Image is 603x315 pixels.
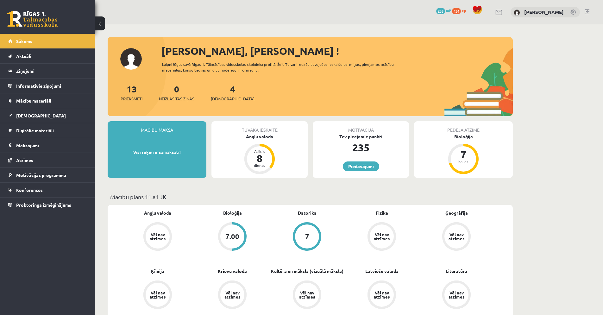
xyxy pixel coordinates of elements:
[8,34,87,48] a: Sākums
[16,98,51,104] span: Mācību materiāli
[446,268,467,274] a: Literatūra
[250,153,269,163] div: 8
[419,280,494,310] a: Vēl nav atzīmes
[149,291,166,299] div: Vēl nav atzīmes
[343,161,379,171] a: Piedāvājumi
[162,61,405,73] div: Laipni lūgts savā Rīgas 1. Tālmācības vidusskolas skolnieka profilā. Šeit Tu vari redzēt tuvojošo...
[8,64,87,78] a: Ziņojumi
[16,172,66,178] span: Motivācijas programma
[313,140,409,155] div: 235
[414,133,513,175] a: Bioloģija 7 balles
[121,96,142,102] span: Priekšmeti
[313,133,409,140] div: Tev pieejamie punkti
[524,9,564,15] a: [PERSON_NAME]
[250,149,269,153] div: Atlicis
[373,232,391,241] div: Vēl nav atzīmes
[344,280,419,310] a: Vēl nav atzīmes
[270,222,344,252] a: 7
[8,79,87,93] a: Informatīvie ziņojumi
[111,149,203,155] p: Visi rēķini ir samaksāti!
[8,49,87,63] a: Aktuāli
[16,113,66,118] span: [DEMOGRAPHIC_DATA]
[110,192,510,201] p: Mācību plāns 11.a1 JK
[8,108,87,123] a: [DEMOGRAPHIC_DATA]
[298,210,317,216] a: Datorika
[448,291,465,299] div: Vēl nav atzīmes
[270,280,344,310] a: Vēl nav atzīmes
[250,163,269,167] div: dienas
[195,280,270,310] a: Vēl nav atzīmes
[16,157,33,163] span: Atzīmes
[436,8,451,13] a: 235 mP
[414,121,513,133] div: Pēdējā atzīme
[108,121,206,133] div: Mācību maksa
[16,187,43,193] span: Konferences
[16,128,54,133] span: Digitālie materiāli
[211,83,254,102] a: 4[DEMOGRAPHIC_DATA]
[211,121,308,133] div: Tuvākā ieskaite
[161,43,513,59] div: [PERSON_NAME], [PERSON_NAME] !
[376,210,388,216] a: Fizika
[159,83,194,102] a: 0Neizlasītās ziņas
[436,8,445,14] span: 235
[365,268,399,274] a: Latviešu valoda
[225,233,239,240] div: 7.00
[445,210,468,216] a: Ģeogrāfija
[218,268,247,274] a: Krievu valoda
[8,198,87,212] a: Proktoringa izmēģinājums
[8,153,87,167] a: Atzīmes
[121,83,142,102] a: 13Priekšmeti
[419,222,494,252] a: Vēl nav atzīmes
[223,210,242,216] a: Bioloģija
[144,210,171,216] a: Angļu valoda
[414,133,513,140] div: Bioloģija
[454,149,473,160] div: 7
[8,138,87,153] a: Maksājumi
[211,133,308,175] a: Angļu valoda Atlicis 8 dienas
[8,183,87,197] a: Konferences
[223,291,241,299] div: Vēl nav atzīmes
[454,160,473,163] div: balles
[452,8,469,13] a: 434 xp
[446,8,451,13] span: mP
[452,8,461,14] span: 434
[305,233,309,240] div: 7
[211,133,308,140] div: Angļu valoda
[16,202,71,208] span: Proktoringa izmēģinājums
[120,222,195,252] a: Vēl nav atzīmes
[7,11,58,27] a: Rīgas 1. Tālmācības vidusskola
[16,64,87,78] legend: Ziņojumi
[271,268,343,274] a: Kultūra un māksla (vizuālā māksla)
[344,222,419,252] a: Vēl nav atzīmes
[8,123,87,138] a: Digitālie materiāli
[373,291,391,299] div: Vēl nav atzīmes
[211,96,254,102] span: [DEMOGRAPHIC_DATA]
[298,291,316,299] div: Vēl nav atzīmes
[120,280,195,310] a: Vēl nav atzīmes
[159,96,194,102] span: Neizlasītās ziņas
[16,138,87,153] legend: Maksājumi
[16,38,32,44] span: Sākums
[149,232,166,241] div: Vēl nav atzīmes
[462,8,466,13] span: xp
[16,79,87,93] legend: Informatīvie ziņojumi
[151,268,164,274] a: Ķīmija
[8,168,87,182] a: Motivācijas programma
[8,93,87,108] a: Mācību materiāli
[514,9,520,16] img: Kate Buliņa
[448,232,465,241] div: Vēl nav atzīmes
[16,53,31,59] span: Aktuāli
[195,222,270,252] a: 7.00
[313,121,409,133] div: Motivācija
